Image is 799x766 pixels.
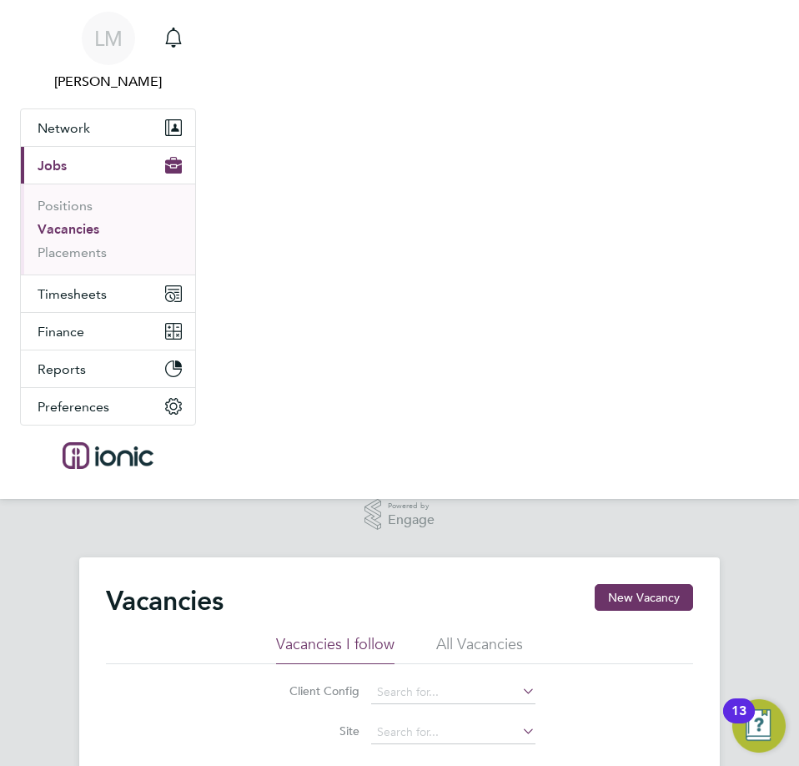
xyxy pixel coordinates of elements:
[21,109,195,146] button: Network
[21,388,195,425] button: Preferences
[731,711,746,733] div: 13
[38,244,107,260] a: Placements
[38,120,90,136] span: Network
[388,499,435,513] span: Powered by
[20,442,196,469] a: Go to home page
[371,721,535,744] input: Search for...
[20,12,196,92] a: LM[PERSON_NAME]
[264,683,359,698] label: Client Config
[595,584,693,611] button: New Vacancy
[364,499,435,531] a: Powered byEngage
[264,723,359,738] label: Site
[436,634,523,664] li: All Vacancies
[276,634,394,664] li: Vacancies I follow
[38,399,109,415] span: Preferences
[732,699,786,753] button: Open Resource Center, 13 new notifications
[371,681,535,704] input: Search for...
[388,513,435,527] span: Engage
[20,72,196,92] span: Laura Moody
[38,198,93,214] a: Positions
[38,221,99,237] a: Vacancies
[38,324,84,340] span: Finance
[21,313,195,350] button: Finance
[38,158,67,174] span: Jobs
[38,286,107,302] span: Timesheets
[94,28,123,49] span: LM
[21,184,195,275] div: Jobs
[63,442,153,469] img: ionic-logo-retina.png
[38,361,86,377] span: Reports
[21,350,195,387] button: Reports
[21,147,195,184] button: Jobs
[21,275,195,312] button: Timesheets
[106,584,224,617] h2: Vacancies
